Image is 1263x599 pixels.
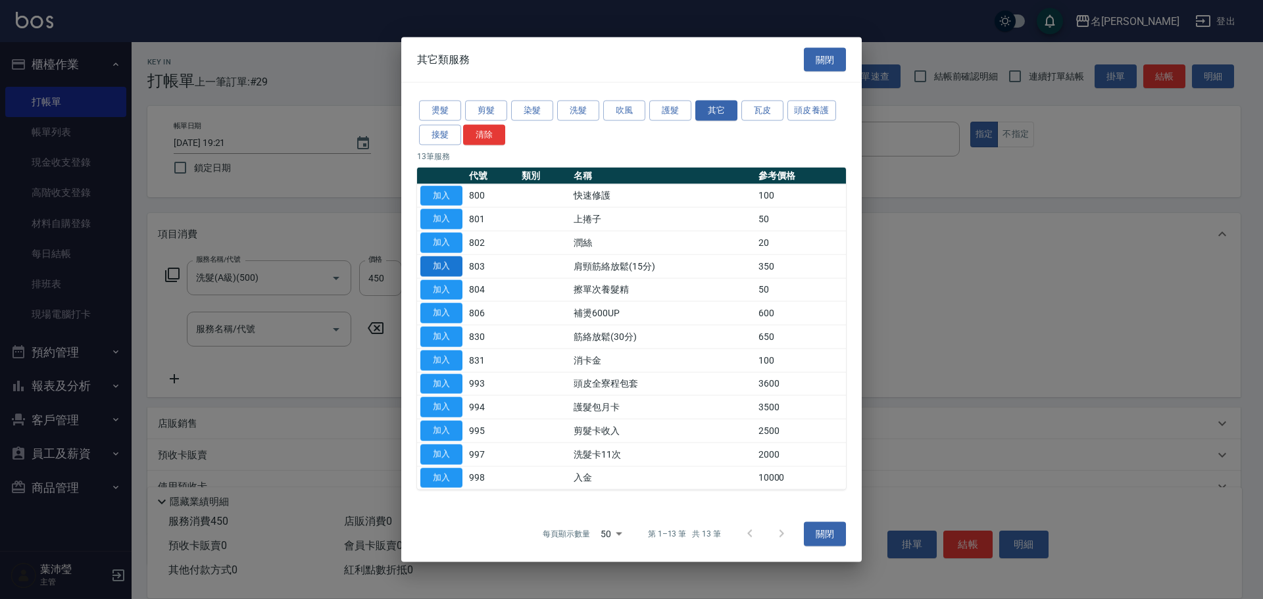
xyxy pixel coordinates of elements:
[419,101,461,121] button: 燙髮
[466,231,518,254] td: 802
[755,395,846,419] td: 3500
[741,101,783,121] button: 瓦皮
[466,301,518,325] td: 806
[417,53,470,66] span: 其它類服務
[755,231,846,254] td: 20
[466,167,518,184] th: 代號
[420,421,462,441] button: 加入
[466,254,518,278] td: 803
[649,101,691,121] button: 護髮
[420,373,462,394] button: 加入
[466,372,518,396] td: 993
[420,256,462,276] button: 加入
[755,167,846,184] th: 參考價格
[570,184,755,208] td: 快速修護
[420,397,462,418] button: 加入
[570,325,755,348] td: 筋絡放鬆(30分)
[420,444,462,464] button: 加入
[420,467,462,488] button: 加入
[466,348,518,372] td: 831
[463,124,505,145] button: 清除
[465,101,507,121] button: 剪髮
[466,466,518,490] td: 998
[755,207,846,231] td: 50
[570,278,755,302] td: 擦單次養髮精
[420,185,462,206] button: 加入
[466,419,518,443] td: 995
[570,466,755,490] td: 入金
[755,301,846,325] td: 600
[755,184,846,208] td: 100
[420,303,462,323] button: 加入
[755,443,846,466] td: 2000
[420,327,462,347] button: 加入
[804,522,846,546] button: 關閉
[570,254,755,278] td: 肩頸筋絡放鬆(15分)
[570,301,755,325] td: 補燙600UP
[557,101,599,121] button: 洗髮
[466,278,518,302] td: 804
[420,233,462,253] button: 加入
[648,528,721,540] p: 第 1–13 筆 共 13 筆
[570,207,755,231] td: 上捲子
[570,231,755,254] td: 潤絲
[466,184,518,208] td: 800
[570,395,755,419] td: 護髮包月卡
[511,101,553,121] button: 染髮
[804,47,846,72] button: 關閉
[570,419,755,443] td: 剪髮卡收入
[755,372,846,396] td: 3600
[420,209,462,229] button: 加入
[419,124,461,145] button: 接髮
[570,167,755,184] th: 名稱
[755,254,846,278] td: 350
[570,372,755,396] td: 頭皮全寮程包套
[787,101,836,121] button: 頭皮養護
[595,516,627,552] div: 50
[755,348,846,372] td: 100
[755,466,846,490] td: 10000
[466,443,518,466] td: 997
[466,207,518,231] td: 801
[755,419,846,443] td: 2500
[420,279,462,300] button: 加入
[466,325,518,348] td: 830
[570,348,755,372] td: 消卡金
[518,167,571,184] th: 類別
[466,395,518,419] td: 994
[603,101,645,121] button: 吹風
[543,528,590,540] p: 每頁顯示數量
[695,101,737,121] button: 其它
[570,443,755,466] td: 洗髮卡11次
[755,278,846,302] td: 50
[420,350,462,370] button: 加入
[417,150,846,162] p: 13 筆服務
[755,325,846,348] td: 650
